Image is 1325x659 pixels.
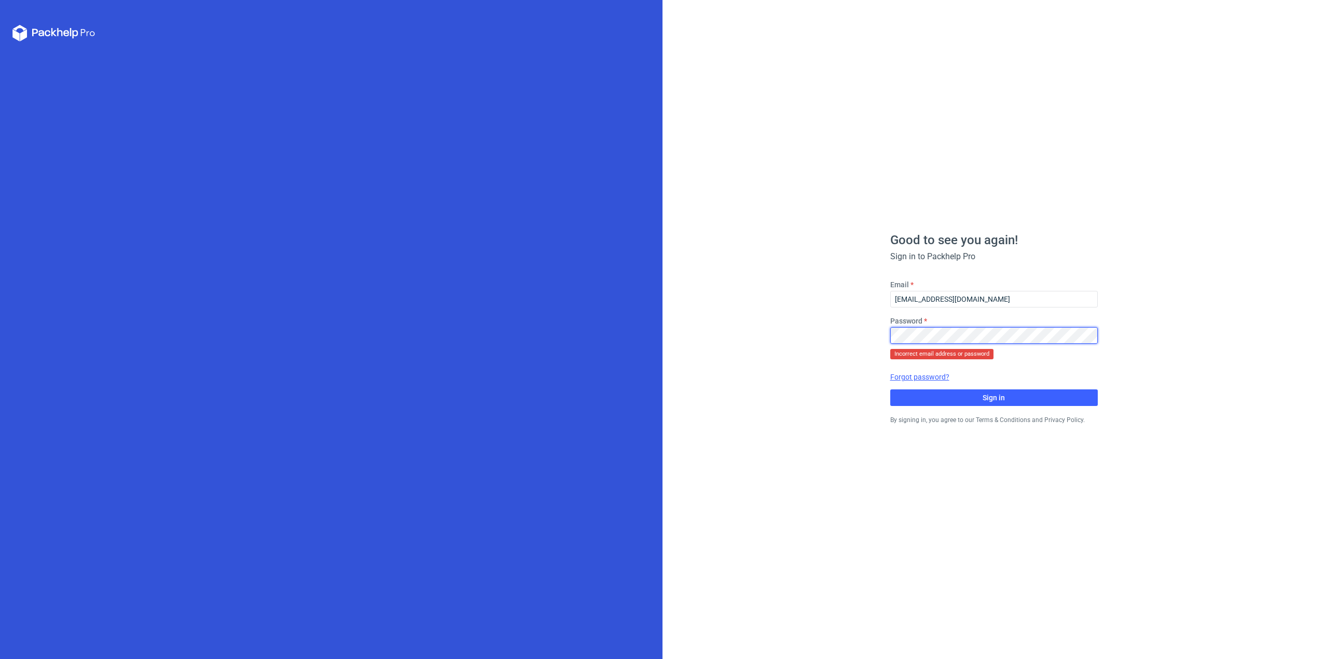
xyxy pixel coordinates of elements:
h1: Good to see you again! [890,234,1098,246]
small: By signing in, you agree to our Terms & Conditions and Privacy Policy. [890,416,1085,424]
small: Incorrect email address or password [890,349,993,359]
svg: Packhelp Pro [12,25,95,41]
label: Password [890,316,922,326]
span: Sign in [983,394,1005,401]
a: Forgot password? [890,372,949,382]
div: Sign in to Packhelp Pro [890,250,1098,263]
button: Sign in [890,389,1098,406]
label: Email [890,279,909,290]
